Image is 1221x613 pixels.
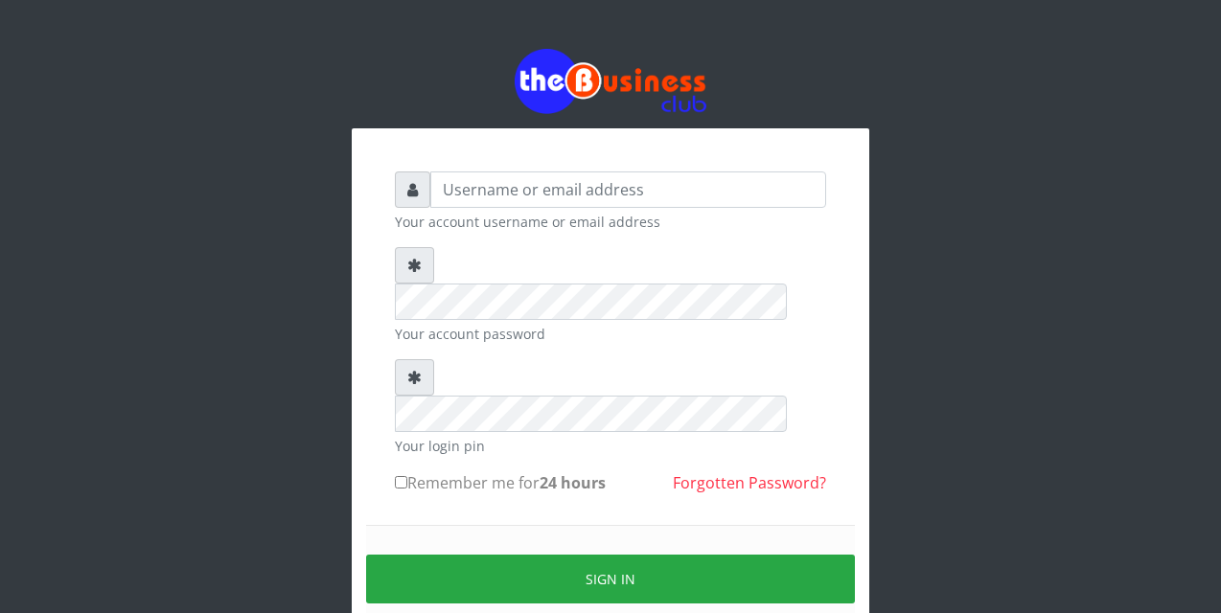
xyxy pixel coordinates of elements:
[673,472,826,493] a: Forgotten Password?
[366,555,855,603] button: Sign in
[540,472,606,493] b: 24 hours
[395,436,826,456] small: Your login pin
[430,171,826,208] input: Username or email address
[395,212,826,232] small: Your account username or email address
[395,471,606,494] label: Remember me for
[395,324,826,344] small: Your account password
[395,476,407,488] input: Remember me for24 hours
